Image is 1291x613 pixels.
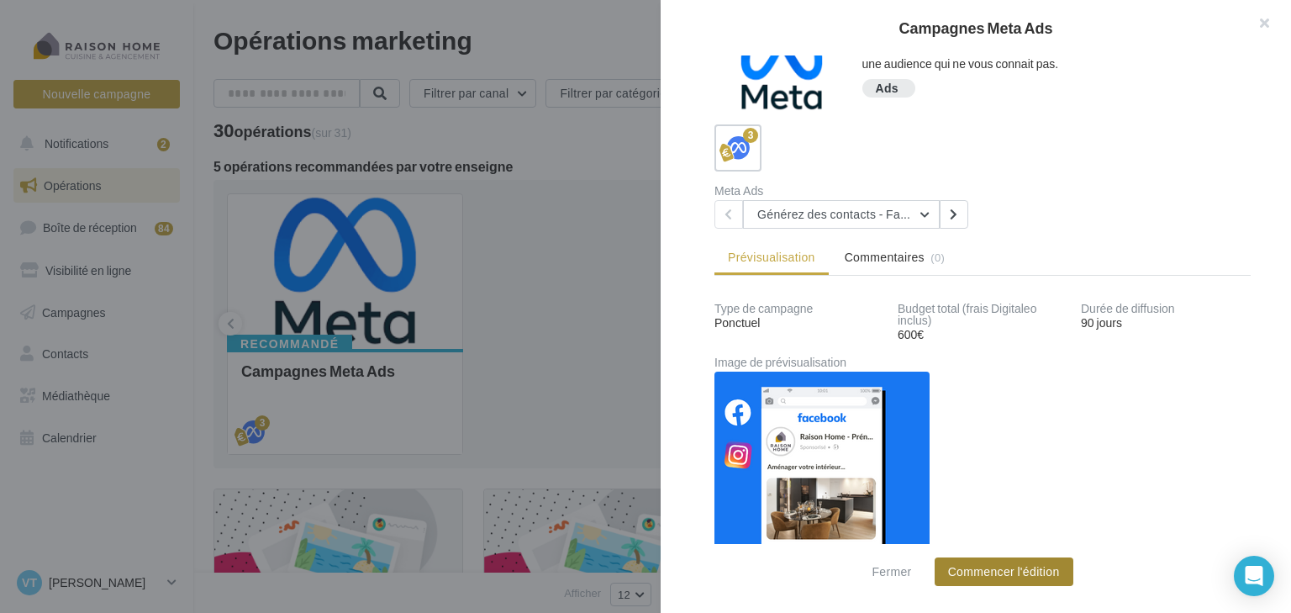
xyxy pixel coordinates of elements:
button: Générez des contacts - Facebook Lead Ads 3 mois [743,200,940,229]
div: Image de prévisualisation [714,357,1251,368]
span: (0) [930,251,945,264]
div: 90 jours [1081,314,1251,331]
span: Commentaires [845,249,925,266]
div: Type de campagne [714,303,884,314]
div: 3 [743,128,758,143]
div: Open Intercom Messenger [1234,556,1274,596]
div: Publicité sur Facebook et Instagram pour aller générer des contacts sur une audience qui ne vous ... [862,39,1238,72]
button: Commencer l'édition [935,558,1073,586]
div: Meta Ads [714,185,976,197]
div: 600€ [898,326,1067,343]
div: Campagnes Meta Ads [688,20,1264,35]
div: Ads [876,82,899,95]
button: Fermer [865,562,918,582]
div: Durée de diffusion [1081,303,1251,314]
img: 75ef3b89ebe88dc3e567127ec6821622.png [714,372,930,560]
div: Ponctuel [714,314,884,331]
div: Budget total (frais Digitaleo inclus) [898,303,1067,326]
